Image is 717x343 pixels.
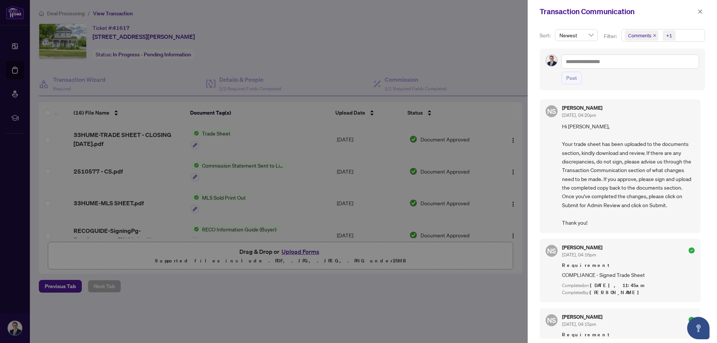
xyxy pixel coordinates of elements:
[562,105,602,110] h5: [PERSON_NAME]
[590,289,643,296] span: [PERSON_NAME]
[689,317,695,323] span: check-circle
[547,315,556,325] span: NS
[562,321,596,327] span: [DATE], 04:15pm
[540,6,695,17] div: Transaction Communication
[562,245,602,250] h5: [PERSON_NAME]
[604,32,618,40] p: Filter:
[562,271,695,279] span: COMPLIANCE - Signed Trade Sheet
[562,262,695,269] span: Requirement
[540,31,552,40] p: Sort:
[547,246,556,256] span: NS
[666,32,672,39] div: +1
[561,72,582,84] button: Post
[628,32,651,39] span: Comments
[559,29,593,41] span: Newest
[562,289,695,296] div: Completed by
[547,106,556,116] span: NS
[546,55,557,66] img: Profile Icon
[562,314,602,319] h5: [PERSON_NAME]
[689,247,695,253] span: check-circle
[562,282,695,289] div: Completed on
[562,122,695,227] span: Hi [PERSON_NAME], Your trade sheet has been uploaded to the documents section, kindly download an...
[562,331,695,339] span: Requirement
[562,252,596,258] span: [DATE], 04:16pm
[698,9,703,14] span: close
[653,34,657,37] span: close
[590,282,646,289] span: [DATE], 11:45am
[562,112,596,118] span: [DATE], 04:20pm
[687,317,710,339] button: Open asap
[625,30,658,41] span: Comments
